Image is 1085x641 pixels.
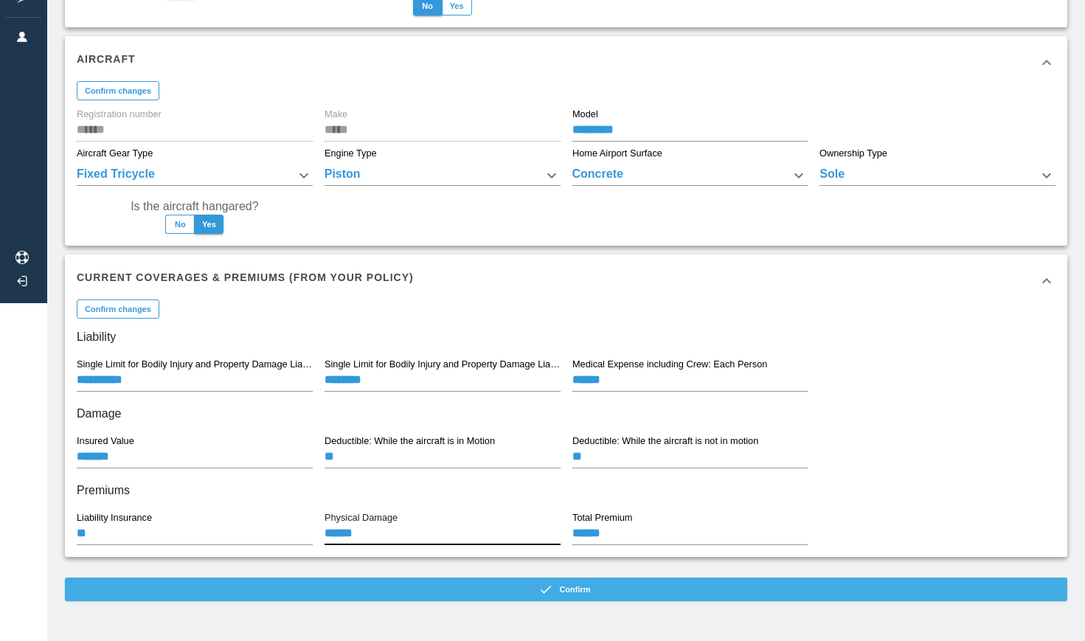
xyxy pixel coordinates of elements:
div: Piston [325,165,561,186]
label: Aircraft Gear Type [77,147,153,160]
label: Is the aircraft hangared? [131,198,258,215]
button: No [165,215,195,234]
div: Sole [819,165,1055,186]
label: Home Airport Surface [572,147,662,160]
label: Physical Damage [325,511,398,524]
label: Deductible: While the aircraft is in Motion [325,434,495,448]
label: Deductible: While the aircraft is not in motion [572,434,758,448]
h6: Aircraft [77,51,136,67]
button: Yes [194,215,223,234]
button: Confirm changes [77,81,159,100]
button: Confirm changes [77,299,159,319]
h6: Liability [77,327,1055,347]
label: Insured Value [77,434,134,448]
label: Model [572,108,598,121]
label: Single Limit for Bodily Injury and Property Damage Liability including Passengers: Each Occurrence [77,358,312,371]
label: Ownership Type [819,147,887,160]
div: Concrete [572,165,808,186]
label: Registration number [77,108,162,121]
h6: Premiums [77,480,1055,501]
label: Engine Type [325,147,377,160]
h6: Damage [77,403,1055,424]
label: Single Limit for Bodily Injury and Property Damage Liability: Each Passenger [325,358,560,371]
label: Make [325,108,347,121]
label: Total Premium [572,511,632,524]
div: Fixed Tricycle [77,165,313,186]
button: Confirm [65,578,1067,601]
div: Current Coverages & Premiums (from your policy) [65,254,1067,308]
label: Liability Insurance [77,511,152,524]
label: Medical Expense including Crew: Each Person [572,358,767,371]
div: Aircraft [65,36,1067,89]
h6: Current Coverages & Premiums (from your policy) [77,269,414,285]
